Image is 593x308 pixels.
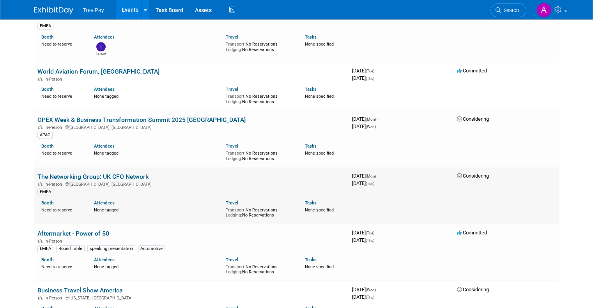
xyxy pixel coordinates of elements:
[94,149,220,156] div: None tagged
[38,77,42,81] img: In-Person Event
[352,287,378,292] span: [DATE]
[37,188,53,195] div: EMEA
[37,181,346,187] div: [GEOGRAPHIC_DATA], [GEOGRAPHIC_DATA]
[44,296,64,301] span: In-Person
[377,173,378,179] span: -
[457,230,487,236] span: Committed
[226,47,242,52] span: Lodging:
[38,182,42,186] img: In-Person Event
[305,86,317,92] a: Tasks
[352,180,374,186] span: [DATE]
[366,295,374,299] span: (Thu)
[37,116,246,123] a: OPEX Week & Business Transformation Summit 2025 [GEOGRAPHIC_DATA]
[96,42,106,51] img: Inez Berkhof
[226,40,293,52] div: No Reservations No Reservations
[37,68,159,75] a: World Aviation Forum, [GEOGRAPHIC_DATA]
[41,86,53,92] a: Booth
[37,287,123,294] a: Business Travel Show America
[366,238,374,243] span: (Thu)
[305,34,317,40] a: Tasks
[41,263,82,270] div: Need to reserve
[226,42,246,47] span: Transport:
[94,92,220,99] div: None tagged
[305,42,334,47] span: None specified
[457,287,489,292] span: Considering
[94,143,115,149] a: Attendees
[96,51,106,56] div: Inez Berkhof
[37,23,53,30] div: EMEA
[352,230,377,236] span: [DATE]
[226,99,242,104] span: Lodging:
[226,86,238,92] a: Travel
[226,208,246,213] span: Transport:
[366,174,376,178] span: (Mon)
[37,173,149,180] a: The Networking Group: UK CFO Network
[457,68,487,74] span: Committed
[34,7,73,14] img: ExhibitDay
[94,206,220,213] div: None tagged
[305,200,317,206] a: Tasks
[366,117,376,121] span: (Mon)
[352,68,377,74] span: [DATE]
[352,173,378,179] span: [DATE]
[375,68,377,74] span: -
[366,69,374,73] span: (Tue)
[366,76,374,81] span: (Thu)
[501,7,519,13] span: Search
[490,4,526,17] a: Search
[44,77,64,82] span: In-Person
[226,269,242,275] span: Lodging:
[94,34,115,40] a: Attendees
[41,34,53,40] a: Booth
[352,116,378,122] span: [DATE]
[226,156,242,161] span: Lodging:
[352,237,374,243] span: [DATE]
[94,200,115,206] a: Attendees
[41,143,53,149] a: Booth
[305,94,334,99] span: None specified
[226,200,238,206] a: Travel
[94,257,115,262] a: Attendees
[226,151,246,156] span: Transport:
[37,294,346,301] div: [US_STATE], [GEOGRAPHIC_DATA]
[94,86,115,92] a: Attendees
[83,7,104,13] span: TreviPay
[226,213,242,218] span: Lodging:
[536,3,551,18] img: Alen Lovric
[375,230,377,236] span: -
[305,143,317,149] a: Tasks
[138,245,165,252] div: Automotive
[41,200,53,206] a: Booth
[226,94,246,99] span: Transport:
[457,116,489,122] span: Considering
[37,245,53,252] div: EMEA
[457,173,489,179] span: Considering
[87,245,135,252] div: speaking presentation
[305,257,317,262] a: Tasks
[226,34,238,40] a: Travel
[38,125,42,129] img: In-Person Event
[37,230,109,237] a: Aftermarket - Power of 50
[305,264,334,269] span: None specified
[352,75,374,81] span: [DATE]
[41,206,82,213] div: Need to reserve
[366,125,376,129] span: (Wed)
[226,257,238,262] a: Travel
[305,151,334,156] span: None specified
[41,257,53,262] a: Booth
[226,264,246,269] span: Transport:
[377,116,378,122] span: -
[38,296,42,299] img: In-Person Event
[94,263,220,270] div: None tagged
[226,263,293,275] div: No Reservations No Reservations
[37,132,53,139] div: APAC
[366,288,376,292] span: (Wed)
[44,125,64,130] span: In-Person
[226,149,293,161] div: No Reservations No Reservations
[37,124,346,130] div: [GEOGRAPHIC_DATA], [GEOGRAPHIC_DATA]
[226,206,293,218] div: No Reservations No Reservations
[352,294,374,300] span: [DATE]
[56,245,85,252] div: Round Table
[41,149,82,156] div: Need to reserve
[38,239,42,243] img: In-Person Event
